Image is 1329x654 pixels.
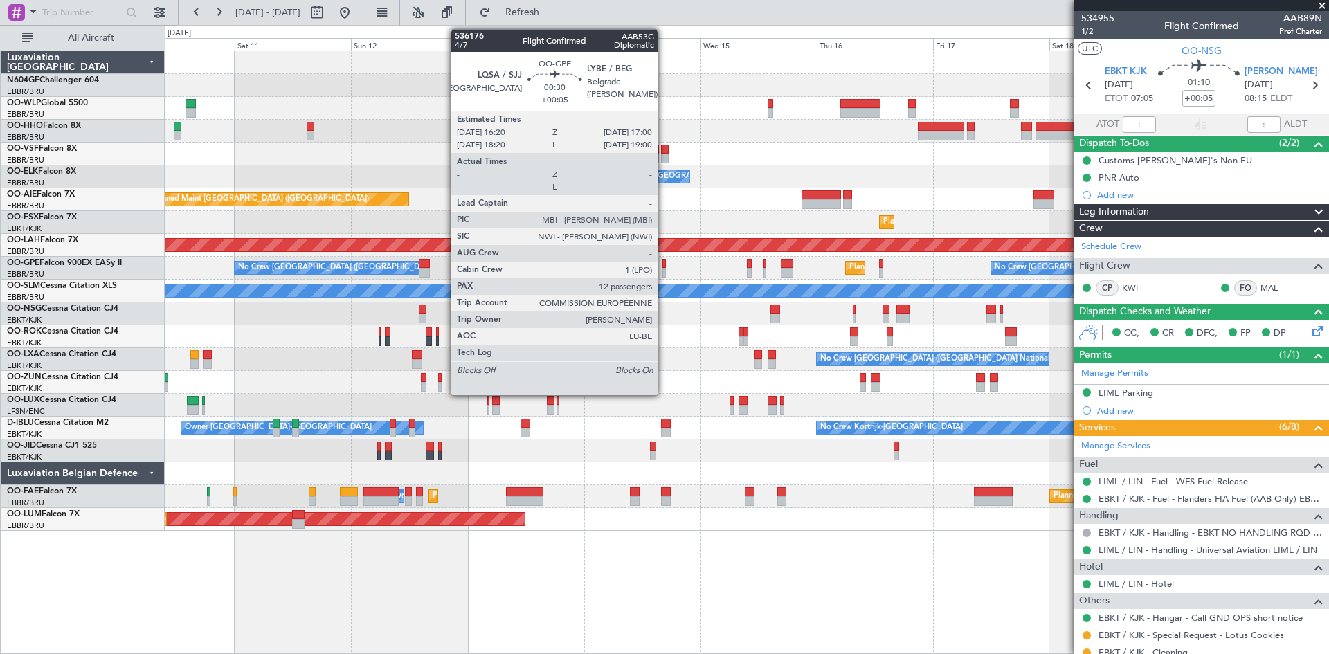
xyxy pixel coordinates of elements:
[7,122,43,130] span: OO-HHO
[820,417,963,438] div: No Crew Kortrijk-[GEOGRAPHIC_DATA]
[7,350,39,358] span: OO-LXA
[7,145,39,153] span: OO-VSF
[1079,559,1103,575] span: Hotel
[7,109,44,120] a: EBBR/BRU
[7,487,39,496] span: OO-FAE
[7,327,118,336] a: OO-ROKCessna Citation CJ4
[7,442,97,450] a: OO-JIDCessna CJ1 525
[7,190,75,199] a: OO-AIEFalcon 7X
[36,33,146,43] span: All Aircraft
[351,38,467,51] div: Sun 12
[235,38,351,51] div: Sat 11
[7,224,42,234] a: EBKT/KJK
[7,315,42,325] a: EBKT/KJK
[7,167,76,176] a: OO-ELKFalcon 8X
[1099,387,1153,399] div: LIML Parking
[622,166,853,187] div: No Crew [GEOGRAPHIC_DATA] ([GEOGRAPHIC_DATA] National)
[7,122,81,130] a: OO-HHOFalcon 8X
[700,38,817,51] div: Wed 15
[1245,65,1318,79] span: [PERSON_NAME]
[7,167,38,176] span: OO-ELK
[933,38,1049,51] div: Fri 17
[1274,327,1286,340] span: DP
[7,373,118,381] a: OO-ZUNCessna Citation CJ4
[1081,240,1141,254] a: Schedule Crew
[7,520,44,531] a: EBBR/BRU
[1123,116,1156,133] input: --:--
[7,510,42,518] span: OO-LUM
[1240,327,1251,340] span: FP
[1079,258,1130,274] span: Flight Crew
[7,76,39,84] span: N604GF
[1122,282,1153,294] a: KWI
[7,259,122,267] a: OO-GPEFalcon 900EX EASy II
[1279,419,1299,434] span: (6/8)
[849,257,1100,278] div: Planned Maint [GEOGRAPHIC_DATA] ([GEOGRAPHIC_DATA] National)
[7,87,44,97] a: EBBR/BRU
[235,6,300,19] span: [DATE] - [DATE]
[238,257,470,278] div: No Crew [GEOGRAPHIC_DATA] ([GEOGRAPHIC_DATA] National)
[7,383,42,394] a: EBKT/KJK
[1081,367,1148,381] a: Manage Permits
[168,28,191,39] div: [DATE]
[1105,78,1133,92] span: [DATE]
[7,259,39,267] span: OO-GPE
[1096,280,1119,296] div: CP
[7,338,42,348] a: EBKT/KJK
[1079,508,1119,524] span: Handling
[820,349,1052,370] div: No Crew [GEOGRAPHIC_DATA] ([GEOGRAPHIC_DATA] National)
[473,1,556,24] button: Refresh
[1078,42,1102,55] button: UTC
[1079,136,1149,152] span: Dispatch To-Dos
[1079,593,1110,609] span: Others
[1188,76,1210,90] span: 01:10
[1079,347,1112,363] span: Permits
[1234,280,1257,296] div: FO
[7,350,116,358] a: OO-LXACessna Citation CJ4
[7,76,99,84] a: N604GFChallenger 604
[1099,629,1284,641] a: EBKT / KJK - Special Request - Lotus Cookies
[1124,327,1139,340] span: CC,
[1284,118,1307,131] span: ALDT
[1099,578,1174,590] a: LIML / LIN - Hotel
[7,155,44,165] a: EBBR/BRU
[1079,304,1211,320] span: Dispatch Checks and Weather
[7,282,40,290] span: OO-SLM
[1096,118,1119,131] span: ATOT
[7,396,39,404] span: OO-LUX
[7,99,41,107] span: OO-WLP
[7,305,118,313] a: OO-NSGCessna Citation CJ4
[1054,486,1304,507] div: Planned Maint [GEOGRAPHIC_DATA] ([GEOGRAPHIC_DATA] National)
[1079,457,1098,473] span: Fuel
[1079,204,1149,220] span: Leg Information
[7,213,39,221] span: OO-FSX
[7,236,40,244] span: OO-LAH
[7,361,42,371] a: EBKT/KJK
[1081,439,1150,453] a: Manage Services
[1105,65,1147,79] span: EBKT KJK
[185,417,372,438] div: Owner [GEOGRAPHIC_DATA]-[GEOGRAPHIC_DATA]
[7,190,37,199] span: OO-AIE
[1097,189,1322,201] div: Add new
[7,132,44,143] a: EBBR/BRU
[1081,26,1114,37] span: 1/2
[1099,612,1303,624] a: EBKT / KJK - Hangar - Call GND OPS short notice
[42,2,122,23] input: Trip Number
[1279,347,1299,362] span: (1/1)
[1049,38,1166,51] div: Sat 18
[1099,544,1317,556] a: LIML / LIN - Handling - Universal Aviation LIML / LIN
[7,429,42,439] a: EBKT/KJK
[995,257,1227,278] div: No Crew [GEOGRAPHIC_DATA] ([GEOGRAPHIC_DATA] National)
[7,396,116,404] a: OO-LUXCessna Citation CJ4
[1162,327,1174,340] span: CR
[1105,92,1128,106] span: ETOT
[7,292,44,302] a: EBBR/BRU
[1245,78,1273,92] span: [DATE]
[817,38,933,51] div: Thu 16
[1279,26,1322,37] span: Pref Charter
[1081,11,1114,26] span: 534955
[7,498,44,508] a: EBBR/BRU
[1131,92,1153,106] span: 07:05
[15,27,150,49] button: All Aircraft
[1099,527,1322,538] a: EBKT / KJK - Handling - EBKT NO HANDLING RQD FOR CJ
